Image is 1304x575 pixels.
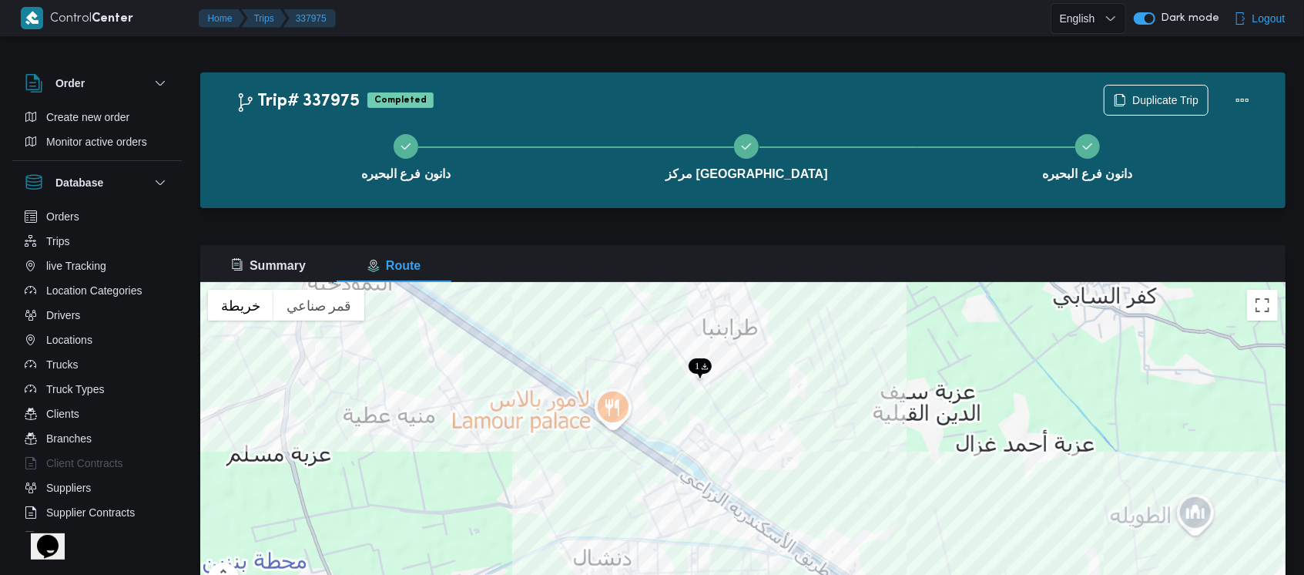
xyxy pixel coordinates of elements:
[18,278,176,303] button: Location Categories
[283,9,336,28] button: 337975
[46,306,80,324] span: Drivers
[236,92,360,112] h2: Trip# 337975
[231,259,306,272] span: Summary
[367,92,434,108] span: Completed
[46,503,135,522] span: Supplier Contracts
[208,290,273,321] button: عرض خريطة الشارع
[46,207,79,226] span: Orders
[18,328,176,352] button: Locations
[55,74,85,92] h3: Order
[46,331,92,349] span: Locations
[273,290,364,321] button: عرض صور القمر الصناعي
[1132,91,1198,109] span: Duplicate Trip
[400,140,412,153] svg: Step 1 is complete
[1228,3,1292,34] button: Logout
[46,405,79,423] span: Clients
[18,451,176,476] button: Client Contracts
[12,105,182,160] div: Order
[18,476,176,500] button: Suppliers
[46,281,142,300] span: Location Categories
[740,140,753,153] svg: Step 2 is complete
[46,257,106,275] span: live Tracking
[46,479,91,497] span: Suppliers
[46,429,92,448] span: Branches
[18,229,176,254] button: Trips
[92,13,134,25] b: Center
[46,528,85,546] span: Devices
[21,7,43,29] img: X8yXhbKr1z7QwAAAABJRU5ErkJggg==
[665,165,827,183] span: مركز [GEOGRAPHIC_DATA]
[1042,165,1132,183] span: دانون فرع البحيره
[18,377,176,402] button: Truck Types
[1247,290,1278,321] button: تبديل إلى العرض ملء الشاشة
[12,204,182,538] div: Database
[1104,85,1208,116] button: Duplicate Trip
[25,173,169,192] button: Database
[18,500,176,525] button: Supplier Contracts
[18,129,176,154] button: Monitor active orders
[1155,12,1220,25] span: Dark mode
[15,513,65,560] iframe: chat widget
[18,204,176,229] button: Orders
[46,454,123,472] span: Client Contracts
[46,232,70,251] span: Trips
[236,116,576,196] button: دانون فرع البحيره
[18,402,176,426] button: Clients
[25,74,169,92] button: Order
[18,426,176,451] button: Branches
[199,9,245,28] button: Home
[1227,85,1258,116] button: Actions
[18,303,176,328] button: Drivers
[46,355,78,374] span: Trucks
[917,116,1258,196] button: دانون فرع البحيره
[576,116,917,196] button: مركز [GEOGRAPHIC_DATA]
[18,105,176,129] button: Create new order
[46,380,104,398] span: Truck Types
[242,9,287,28] button: Trips
[1081,140,1094,153] svg: Step 3 is complete
[361,165,451,183] span: دانون فرع البحيره
[18,254,176,278] button: live Tracking
[18,525,176,550] button: Devices
[367,259,421,272] span: Route
[374,96,427,105] b: Completed
[1252,9,1286,28] span: Logout
[46,133,147,151] span: Monitor active orders
[55,173,103,192] h3: Database
[18,352,176,377] button: Trucks
[46,108,129,126] span: Create new order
